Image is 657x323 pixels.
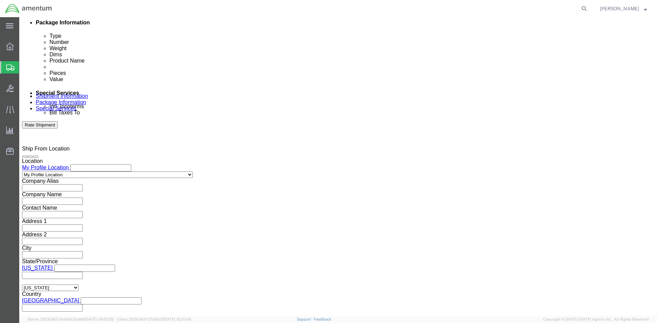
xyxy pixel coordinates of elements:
[600,5,639,12] span: Kayla Gray
[543,316,649,322] span: Copyright © [DATE]-[DATE] Agistix Inc., All Rights Reserved
[85,317,114,321] span: [DATE] 09:52:52
[163,317,191,321] span: [DATE] 10:20:09
[5,3,52,14] img: logo
[600,4,647,13] button: [PERSON_NAME]
[297,317,314,321] a: Support
[19,17,657,316] iframe: FS Legacy Container
[314,317,331,321] a: Feedback
[117,317,191,321] span: Client: 2025.18.0-27d3021
[27,317,114,321] span: Server: 2025.18.0-bb0e0c2bd68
